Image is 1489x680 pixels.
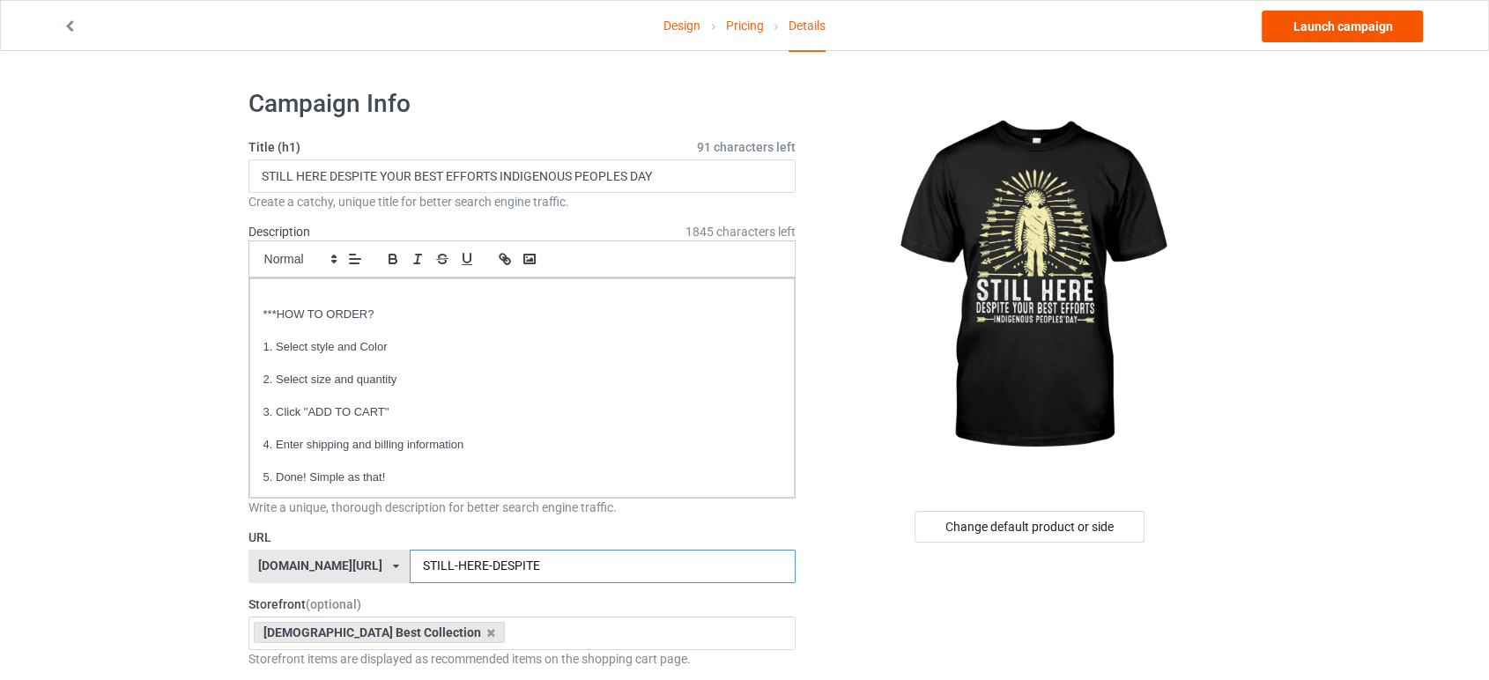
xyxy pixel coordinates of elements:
label: Description [248,225,310,239]
p: 5. Done! Simple as that! [263,469,782,486]
div: [DOMAIN_NAME][URL] [258,559,382,572]
p: ***HOW TO ORDER? [263,307,782,323]
div: Details [789,1,826,52]
a: Launch campaign [1262,11,1423,42]
span: (optional) [306,597,361,611]
a: Design [663,1,700,50]
span: 91 characters left [697,138,796,156]
label: Storefront [248,595,796,613]
div: Change default product or side [915,511,1145,543]
div: Write a unique, thorough description for better search engine traffic. [248,499,796,516]
p: 2. Select size and quantity [263,372,782,388]
h1: Campaign Info [248,88,796,120]
p: 4. Enter shipping and billing information [263,437,782,454]
div: Create a catchy, unique title for better search engine traffic. [248,193,796,211]
span: 1845 characters left [685,223,796,240]
div: [DEMOGRAPHIC_DATA] Best Collection [254,622,506,643]
p: 3. Click "ADD TO CART" [263,404,782,421]
a: Pricing [725,1,763,50]
p: 1. Select style and Color [263,339,782,356]
label: Title (h1) [248,138,796,156]
label: URL [248,528,796,546]
div: Storefront items are displayed as recommended items on the shopping cart page. [248,650,796,668]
